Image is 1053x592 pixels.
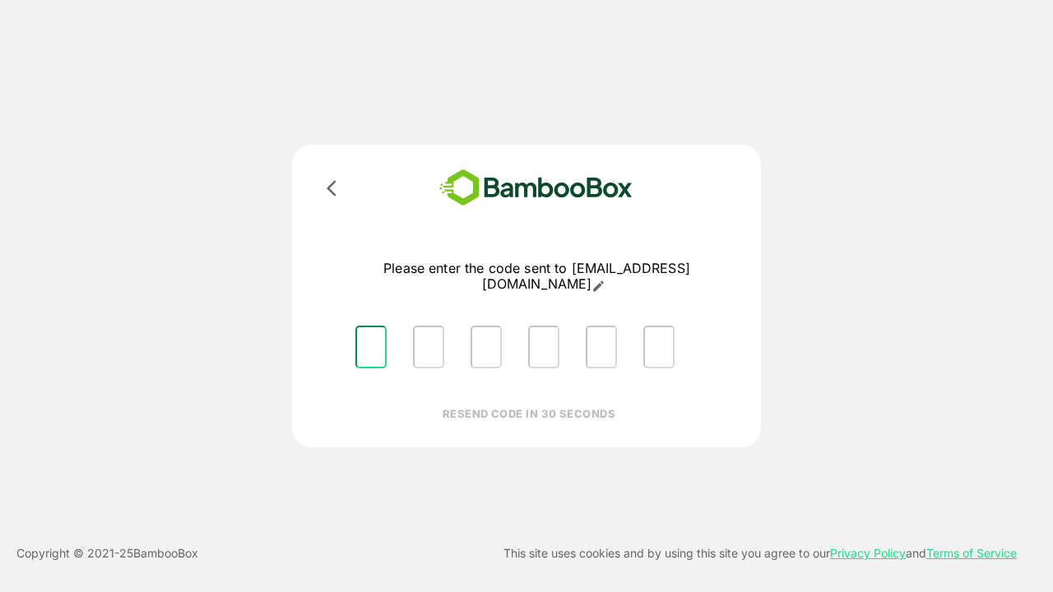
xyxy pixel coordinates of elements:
p: Please enter the code sent to [EMAIL_ADDRESS][DOMAIN_NAME] [342,261,731,293]
input: Please enter OTP character 3 [471,326,502,368]
input: Please enter OTP character 5 [586,326,617,368]
img: bamboobox [415,164,656,211]
input: Please enter OTP character 6 [643,326,675,368]
input: Please enter OTP character 1 [355,326,387,368]
input: Please enter OTP character 2 [413,326,444,368]
p: Copyright © 2021- 25 BambooBox [16,543,198,563]
a: Terms of Service [926,546,1017,560]
input: Please enter OTP character 4 [528,326,559,368]
a: Privacy Policy [830,546,906,560]
p: This site uses cookies and by using this site you agree to our and [503,543,1017,563]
